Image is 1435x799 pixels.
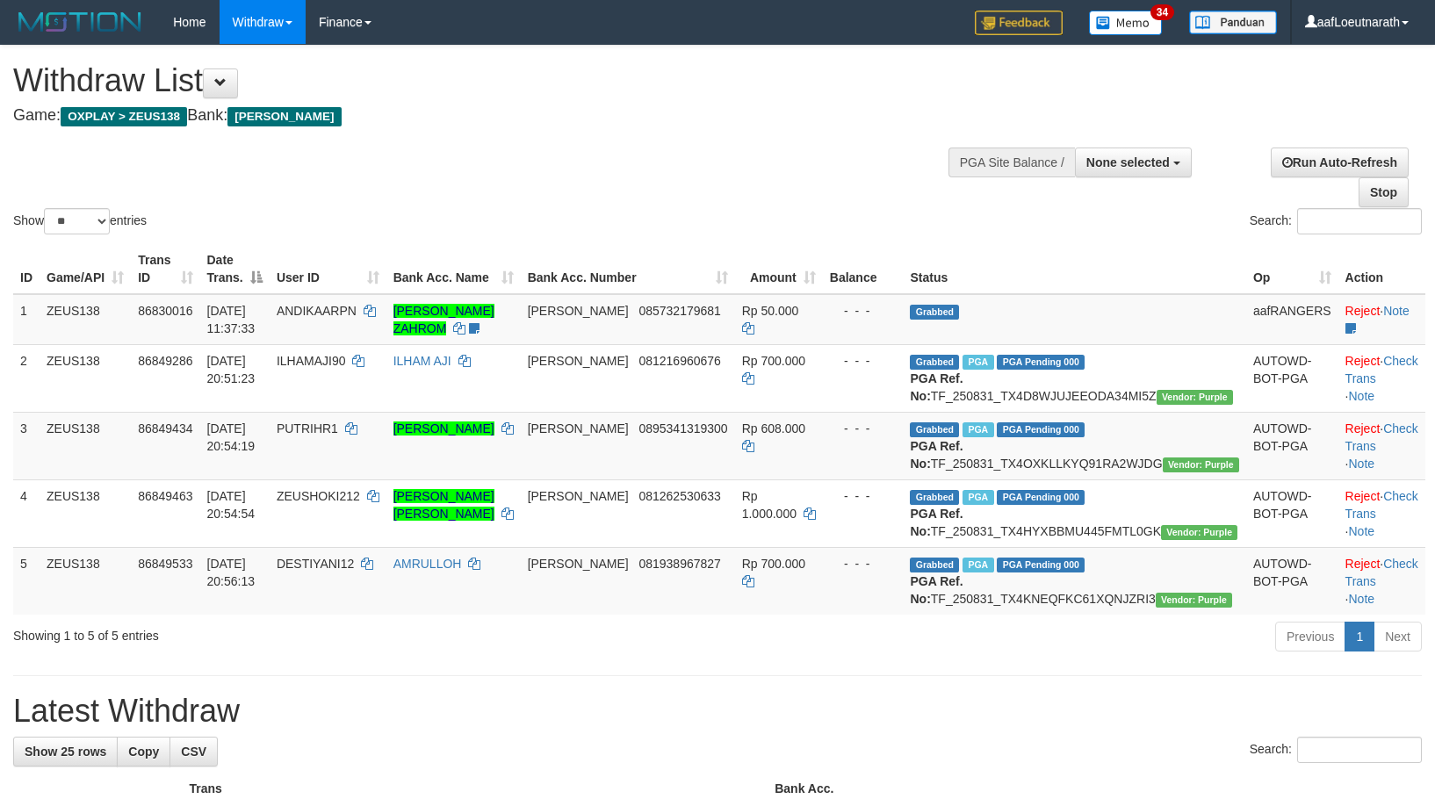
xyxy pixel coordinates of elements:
th: ID [13,244,40,294]
td: AUTOWD-BOT-PGA [1246,547,1338,615]
span: [PERSON_NAME] [227,107,341,126]
span: Vendor URL: https://trx4.1velocity.biz [1156,593,1232,608]
span: OXPLAY > ZEUS138 [61,107,187,126]
b: PGA Ref. No: [910,574,963,606]
td: AUTOWD-BOT-PGA [1246,344,1338,412]
div: - - - [830,555,897,572]
span: Grabbed [910,355,959,370]
b: PGA Ref. No: [910,507,963,538]
span: Rp 608.000 [742,421,805,435]
span: None selected [1086,155,1170,169]
label: Search: [1250,208,1422,234]
span: [DATE] 20:51:23 [207,354,256,385]
span: 86849434 [138,421,192,435]
span: Copy 081216960676 to clipboard [638,354,720,368]
span: Rp 700.000 [742,557,805,571]
h4: Game: Bank: [13,107,939,125]
th: Action [1338,244,1425,294]
span: PGA Pending [997,355,1085,370]
a: Note [1383,304,1410,318]
span: ANDIKAARPN [277,304,357,318]
h1: Latest Withdraw [13,694,1422,729]
span: Vendor URL: https://trx4.1velocity.biz [1161,525,1237,540]
th: Balance [823,244,904,294]
th: Op: activate to sort column ascending [1246,244,1338,294]
span: Vendor URL: https://trx4.1velocity.biz [1163,457,1239,472]
span: 86830016 [138,304,192,318]
span: [PERSON_NAME] [528,557,629,571]
a: AMRULLOH [393,557,462,571]
span: 86849533 [138,557,192,571]
input: Search: [1297,208,1422,234]
span: [PERSON_NAME] [528,354,629,368]
span: Copy 0895341319300 to clipboard [638,421,727,435]
span: [PERSON_NAME] [528,421,629,435]
a: [PERSON_NAME] [PERSON_NAME] [393,489,494,521]
span: Marked by aafRornrotha [963,490,993,505]
a: Check Trans [1345,557,1418,588]
span: Copy [128,745,159,759]
a: Reject [1345,421,1381,435]
td: · · [1338,344,1425,412]
th: User ID: activate to sort column ascending [270,244,386,294]
a: [PERSON_NAME] [393,421,494,435]
span: PUTRIHR1 [277,421,338,435]
span: Grabbed [910,558,959,572]
td: TF_250831_TX4KNEQFKC61XQNJZRI3 [903,547,1245,615]
td: ZEUS138 [40,294,131,345]
div: - - - [830,302,897,320]
span: Marked by aafRornrotha [963,558,993,572]
img: panduan.png [1189,11,1277,34]
span: Rp 1.000.000 [742,489,797,521]
button: None selected [1075,148,1192,177]
span: Marked by aafRornrotha [963,355,993,370]
span: Copy 081938967827 to clipboard [638,557,720,571]
select: Showentries [44,208,110,234]
div: Showing 1 to 5 of 5 entries [13,620,585,644]
td: ZEUS138 [40,412,131,479]
a: CSV [169,737,218,767]
span: ZEUSHOKI212 [277,489,360,503]
span: CSV [181,745,206,759]
td: AUTOWD-BOT-PGA [1246,479,1338,547]
td: ZEUS138 [40,344,131,412]
a: Show 25 rows [13,737,118,767]
a: Reject [1345,557,1381,571]
input: Search: [1297,737,1422,763]
td: 4 [13,479,40,547]
a: Note [1348,389,1374,403]
span: 86849463 [138,489,192,503]
span: Show 25 rows [25,745,106,759]
a: Next [1374,622,1422,651]
td: 5 [13,547,40,615]
td: ZEUS138 [40,479,131,547]
span: [DATE] 20:54:54 [207,489,256,521]
span: Grabbed [910,490,959,505]
span: 86849286 [138,354,192,368]
span: Rp 50.000 [742,304,799,318]
div: - - - [830,487,897,505]
h1: Withdraw List [13,63,939,98]
span: [DATE] 11:37:33 [207,304,256,335]
td: · · [1338,479,1425,547]
label: Show entries [13,208,147,234]
b: PGA Ref. No: [910,371,963,403]
span: [PERSON_NAME] [528,304,629,318]
img: MOTION_logo.png [13,9,147,35]
a: Stop [1359,177,1409,207]
a: Previous [1275,622,1345,651]
td: TF_250831_TX4D8WJUJEEODA34MI5Z [903,344,1245,412]
a: Note [1348,592,1374,606]
td: 3 [13,412,40,479]
span: [DATE] 20:56:13 [207,557,256,588]
td: aafRANGERS [1246,294,1338,345]
a: [PERSON_NAME] ZAHROM [393,304,494,335]
span: [PERSON_NAME] [528,489,629,503]
th: Bank Acc. Name: activate to sort column ascending [386,244,521,294]
div: - - - [830,352,897,370]
a: Check Trans [1345,421,1418,453]
th: Bank Acc. Number: activate to sort column ascending [521,244,735,294]
span: Vendor URL: https://trx4.1velocity.biz [1157,390,1233,405]
span: PGA Pending [997,422,1085,437]
b: PGA Ref. No: [910,439,963,471]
